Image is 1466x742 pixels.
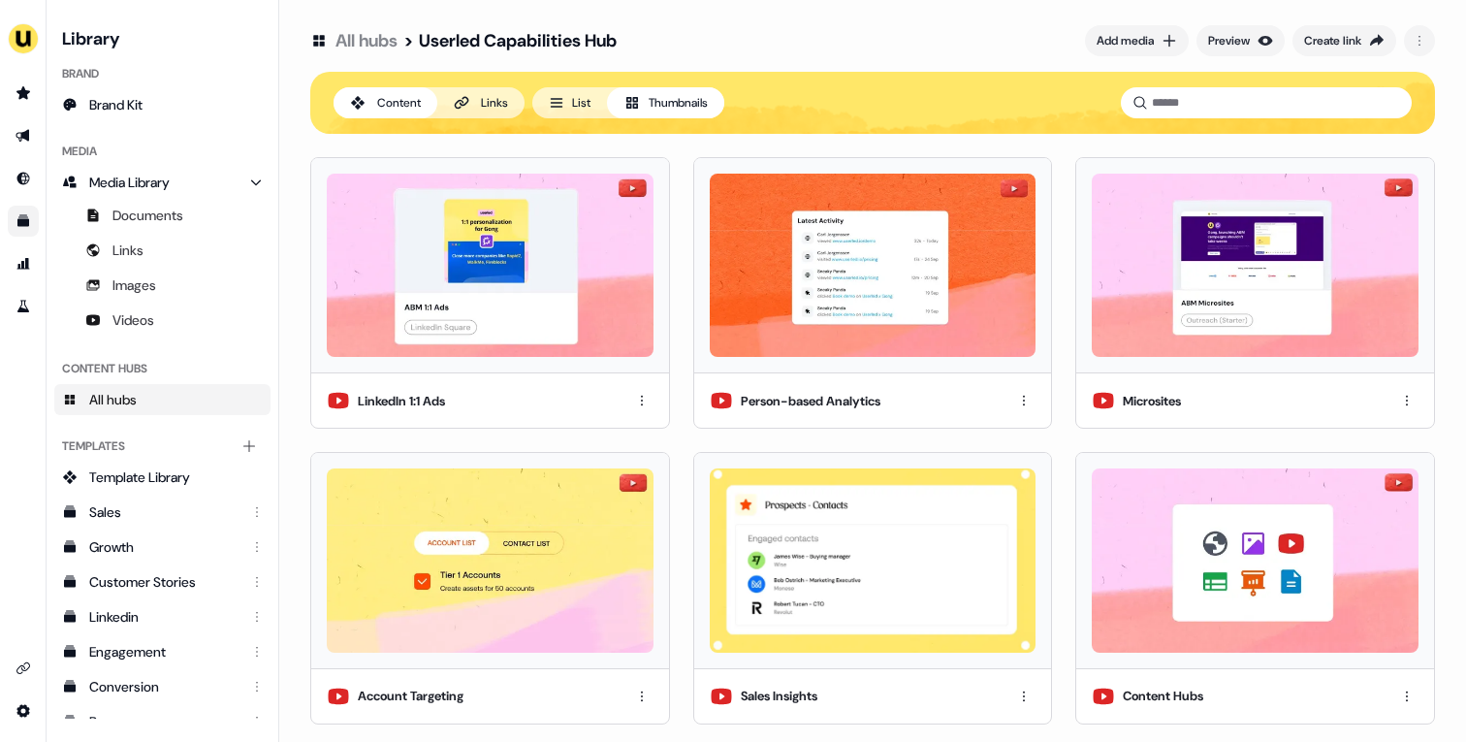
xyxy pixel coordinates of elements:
div: Account Targeting [358,687,463,706]
img: Account Targeting [327,468,653,652]
button: Content [334,87,437,118]
a: Linkedin [54,601,271,632]
a: All hubs [335,29,398,52]
button: Account TargetingAccount Targeting [310,452,670,724]
div: > [403,29,413,52]
span: Links [112,241,143,260]
img: Microsites [1092,174,1418,357]
a: Go to Inbound [8,163,39,194]
a: Go to integrations [8,695,39,726]
a: Go to integrations [8,653,39,684]
a: Media Library [54,167,271,198]
a: Brand Kit [54,89,271,120]
div: Persona [89,712,239,731]
button: LinkedIn 1:1 AdsLinkedIn 1:1 Ads [310,157,670,429]
span: Brand Kit [89,95,143,114]
button: Add media [1085,25,1189,56]
div: Content Hubs [54,353,271,384]
div: Templates [54,431,271,462]
span: Template Library [89,468,190,487]
a: Go to outbound experience [8,120,39,151]
a: Videos [54,305,271,336]
img: LinkedIn 1:1 Ads [327,174,653,357]
div: LinkedIn 1:1 Ads [358,392,445,411]
a: Conversion [54,671,271,702]
h3: Library [54,23,271,50]
div: Create link [1304,31,1361,50]
span: Videos [112,310,154,330]
a: Template Library [54,462,271,493]
div: Microsites [1123,392,1181,411]
span: Images [112,275,156,295]
a: Customer Stories [54,566,271,597]
div: Content [377,93,421,113]
button: Preview [1196,25,1285,56]
div: Media [54,136,271,167]
a: Images [54,270,271,301]
a: All hubs [54,384,271,415]
a: Go to templates [8,206,39,237]
img: Sales Insights [710,468,1036,652]
a: Go to attribution [8,248,39,279]
span: All hubs [89,390,137,409]
div: Sales [89,502,239,522]
a: Links [54,235,271,266]
button: Content HubsContent Hubs [1075,452,1435,724]
div: Content Hubs [1123,687,1203,706]
div: Links [481,93,508,113]
a: Documents [54,200,271,231]
button: Thumbnails [607,87,724,118]
span: Media Library [89,173,170,192]
a: Go to experiments [8,291,39,322]
button: Create link [1292,25,1396,56]
div: Sales Insights [741,687,817,706]
div: Add media [1097,31,1154,50]
a: Sales [54,497,271,528]
button: Links [437,87,525,118]
img: Content Hubs [1092,468,1418,652]
a: Persona [54,706,271,737]
div: Preview [1208,31,1250,50]
div: Customer Stories [89,572,239,592]
a: Go to prospects [8,78,39,109]
div: Growth [89,537,239,557]
div: Conversion [89,677,239,696]
div: Person-based Analytics [741,392,880,411]
button: MicrositesMicrosites [1075,157,1435,429]
div: Linkedin [89,607,239,627]
img: Person-based Analytics [710,174,1036,357]
div: Engagement [89,642,239,661]
a: Growth [54,532,271,563]
div: Brand [54,58,271,89]
button: Person-based AnalyticsPerson-based Analytics [693,157,1053,429]
button: List [532,87,607,118]
span: Documents [112,206,183,225]
a: Engagement [54,636,271,667]
div: Userled Capabilities Hub [419,29,617,52]
button: Sales InsightsSales Insights [693,452,1053,724]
